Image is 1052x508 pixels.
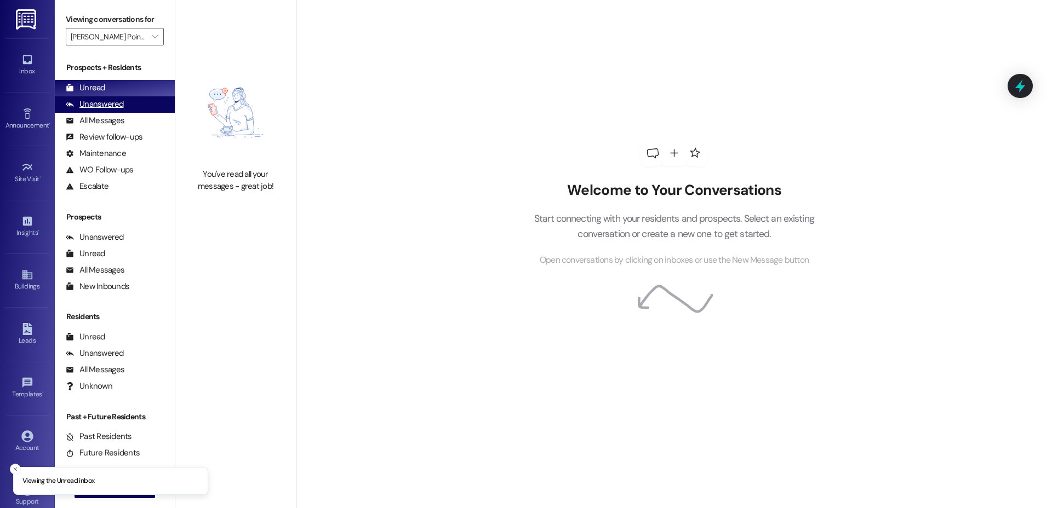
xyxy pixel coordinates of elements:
div: Escalate [66,181,108,192]
div: Residents [55,311,175,322]
p: Start connecting with your residents and prospects. Select an existing conversation or create a n... [517,211,831,242]
div: Unread [66,248,105,259]
div: All Messages [66,115,124,126]
div: Past + Future Residents [55,411,175,423]
div: Unread [66,82,105,94]
span: • [38,227,39,235]
div: All Messages [66,364,124,376]
div: WO Follow-ups [66,164,133,176]
div: Future Residents [66,447,140,459]
div: New Inbounds [66,281,129,292]
div: All Messages [66,264,124,276]
div: Past Residents [66,431,132,442]
h2: Welcome to Your Conversations [517,182,831,199]
a: Buildings [5,265,49,295]
a: Account [5,427,49,457]
a: Site Visit • [5,158,49,188]
div: Review follow-ups [66,131,142,143]
span: • [39,174,41,181]
a: Templates • [5,373,49,403]
label: Viewing conversations for [66,11,164,28]
i:  [152,32,158,41]
img: ResiDesk Logo [16,9,38,30]
img: empty-state [187,62,284,164]
input: All communities [71,28,146,45]
span: Open conversations by clicking on inboxes or use the New Message button [540,253,809,267]
a: Inbox [5,50,49,80]
p: Viewing the Unread inbox [22,476,94,486]
span: • [42,389,44,396]
div: Unknown [66,380,112,392]
div: Unanswered [66,232,124,243]
div: Unanswered [66,99,124,110]
div: Unanswered [66,348,124,359]
div: Prospects [55,211,175,223]
div: Maintenance [66,148,126,159]
div: Unread [66,331,105,343]
a: Insights • [5,212,49,241]
span: • [49,120,50,128]
button: Close toast [10,464,21,475]
a: Leads [5,320,49,349]
div: Prospects + Residents [55,62,175,73]
div: You've read all your messages - great job! [187,169,284,192]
